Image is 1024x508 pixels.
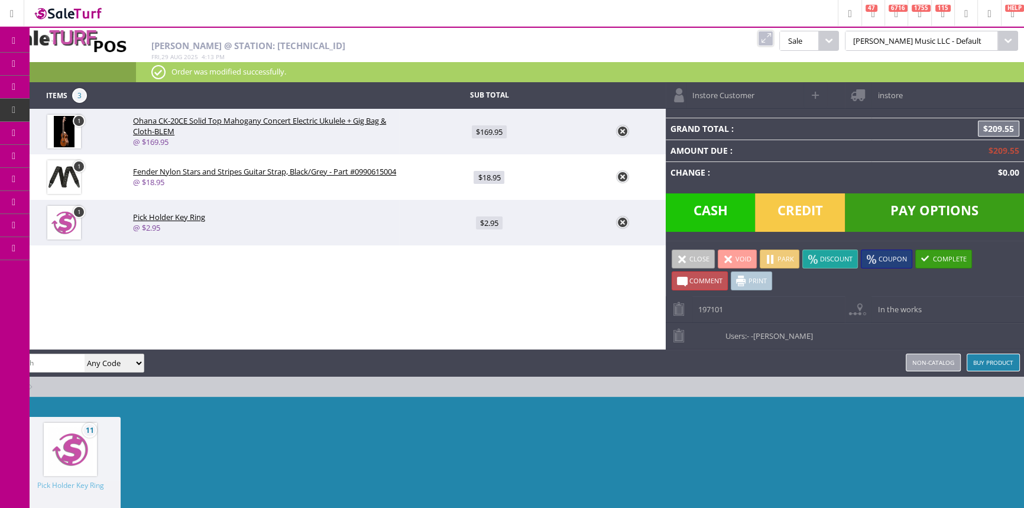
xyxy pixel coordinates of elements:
span: Items [46,88,67,101]
span: 11 [82,423,97,438]
span: Users: [720,323,813,341]
span: HELP [1005,5,1024,12]
span: Cash [666,193,756,232]
h2: [PERSON_NAME] @ Station: [TECHNICAL_ID] [151,41,663,51]
span: Instore Customer [686,82,754,101]
a: Discount [802,250,858,268]
a: Void [718,250,757,268]
span: $2.95 [476,216,503,229]
img: SaleTurf [33,5,104,21]
a: Close [672,250,715,268]
span: $209.55 [984,145,1019,156]
span: 3 [72,88,87,103]
td: Amount Due : [666,140,871,161]
span: instore [871,82,902,101]
span: $169.95 [472,125,507,138]
span: $18.95 [474,171,504,184]
a: @ $2.95 [133,222,160,233]
a: 1 [73,160,85,173]
p: Order was modified successfully. [151,65,1009,78]
span: 29 [161,53,168,61]
span: 2025 [184,53,198,61]
input: Search [5,354,85,371]
span: $209.55 [978,121,1019,137]
td: Sub Total [399,88,579,103]
span: Pick Holder Key Ring [133,212,205,222]
span: Credit [755,193,845,232]
span: 13 [207,53,214,61]
span: pm [216,53,225,61]
span: -[PERSON_NAME] [751,331,813,341]
td: Change : [666,161,871,183]
span: Ohana CK-20CE Solid Top Mahogany Concert Electric Ukulele + Gig Bag & Cloth-BLEM [133,115,386,137]
span: [PERSON_NAME] Music LLC - Default [845,31,998,51]
a: Coupon [861,250,912,268]
a: Print [731,271,772,290]
span: In the works [871,296,921,315]
span: Pay Options [845,193,1024,232]
span: $0.00 [993,167,1019,178]
a: @ $169.95 [133,137,168,147]
a: Non-catalog [906,354,961,371]
span: Sale [779,31,818,51]
span: 6716 [889,5,908,12]
span: , : [151,53,225,61]
a: Complete [915,250,972,268]
span: Comment [689,276,722,285]
td: Grand Total : [666,118,871,140]
a: 1 [73,206,85,218]
span: - [747,331,749,341]
span: Aug [170,53,182,61]
a: Buy Product [967,354,1020,371]
span: 1755 [912,5,931,12]
span: 4 [202,53,205,61]
span: 197101 [692,296,723,315]
span: Fender Nylon Stars and Stripes Guitar Strap, Black/Grey - Part #0990615004 [133,166,396,177]
a: @ $18.95 [133,177,164,187]
span: Fri [151,53,160,61]
a: Park [760,250,799,268]
span: 115 [935,5,951,12]
span: 47 [866,5,877,12]
a: 1 [73,115,85,127]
